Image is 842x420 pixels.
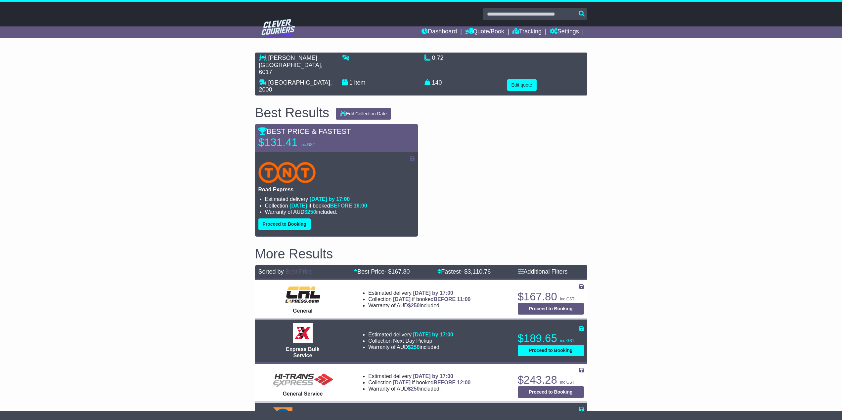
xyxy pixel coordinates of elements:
img: TNT Domestic: Road Express [258,162,316,183]
span: BEFORE [433,296,456,302]
button: Proceed to Booking [258,218,311,230]
a: Fastest- $3,110.76 [437,268,491,275]
p: $243.28 [518,373,584,387]
a: Best Price- $167.80 [354,268,410,275]
span: 250 [307,209,316,215]
span: 16:00 [354,203,367,209]
span: inc GST [560,338,574,343]
li: Warranty of AUD included. [368,302,470,309]
span: 11:00 [457,296,471,302]
span: if booked [393,380,470,385]
span: 250 [411,344,420,350]
button: Edit quote [507,79,537,91]
span: [DATE] [289,203,307,209]
span: BEFORE [433,380,456,385]
span: [DATE] by 17:00 [413,290,453,296]
span: if booked [289,203,367,209]
a: Quote/Book [465,26,504,38]
li: Warranty of AUD included. [368,344,453,350]
li: Estimated delivery [368,373,470,379]
div: Best Results [252,105,333,120]
span: [DATE] by 17:00 [413,373,453,379]
span: BEST PRICE & FASTEST [258,127,351,135]
span: 167.80 [391,268,410,275]
span: [GEOGRAPHIC_DATA] [268,79,330,86]
p: Road Express [258,186,415,193]
li: Collection [368,379,470,386]
li: Collection [265,203,415,209]
span: [DATE] [393,380,411,385]
span: General Service [283,391,323,397]
a: Dashboard [421,26,457,38]
li: Collection [368,296,470,302]
button: Proceed to Booking [518,386,584,398]
img: HiTrans: General Service [270,368,336,388]
p: $131.41 [258,136,341,149]
span: $ [408,303,420,308]
span: 140 [432,79,442,86]
span: 1 [349,79,353,86]
span: item [354,79,366,86]
span: 250 [411,386,420,392]
span: inc GST [301,142,315,147]
a: Additional Filters [518,268,568,275]
img: CRL: General [281,285,325,304]
span: 250 [411,303,420,308]
li: Estimated delivery [368,290,470,296]
span: $ [408,344,420,350]
span: - $ [384,268,410,275]
span: Sorted by [258,268,284,275]
p: $167.80 [518,290,584,303]
span: inc GST [560,380,574,385]
span: - $ [461,268,491,275]
span: BEFORE [330,203,352,209]
span: $ [304,209,316,215]
li: Estimated delivery [265,196,415,202]
button: Edit Collection Date [336,108,391,120]
span: 0.72 [432,55,444,61]
span: 3,110.76 [467,268,491,275]
span: , 6017 [259,62,323,76]
h2: More Results [255,247,587,261]
span: , 2000 [259,79,332,93]
span: [PERSON_NAME][GEOGRAPHIC_DATA] [259,55,321,68]
span: if booked [393,296,470,302]
a: Best Price [286,268,313,275]
span: [DATE] by 17:00 [310,196,350,202]
li: Collection [368,338,453,344]
span: inc GST [560,297,574,301]
span: General [293,308,313,314]
span: [DATE] by 17:00 [413,332,453,337]
span: Next Day Pickup [393,338,432,344]
li: Estimated delivery [368,331,453,338]
a: Settings [550,26,579,38]
button: Proceed to Booking [518,303,584,315]
span: [DATE] [393,296,411,302]
span: 12:00 [457,380,471,385]
button: Proceed to Booking [518,345,584,356]
p: $189.65 [518,332,584,345]
span: $ [408,386,420,392]
span: Express Bulk Service [286,346,319,358]
li: Warranty of AUD included. [368,386,470,392]
li: Warranty of AUD included. [265,209,415,215]
a: Tracking [512,26,542,38]
img: Border Express: Express Bulk Service [293,323,313,343]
